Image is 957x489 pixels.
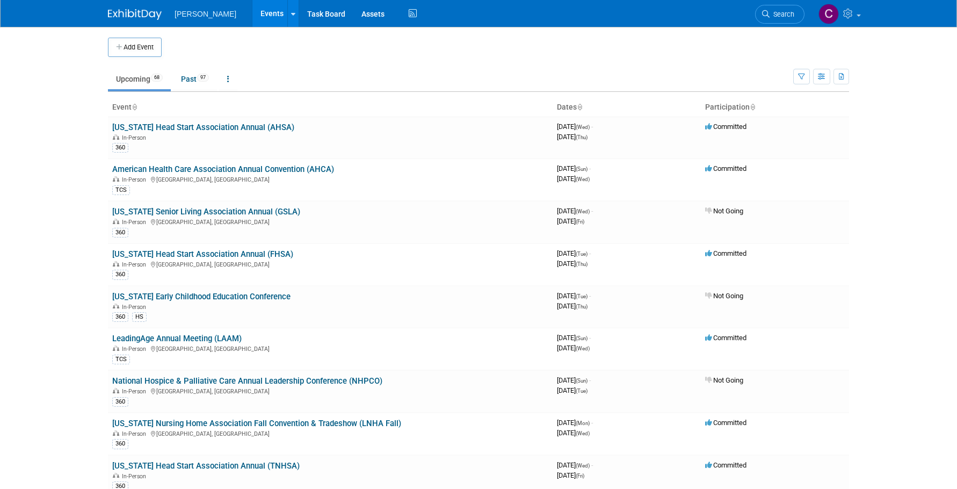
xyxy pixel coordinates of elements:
img: In-Person Event [113,346,119,351]
div: 360 [112,439,128,449]
img: In-Person Event [113,304,119,309]
a: Search [755,5,804,24]
a: [US_STATE] Head Start Association Annual (AHSA) [112,123,294,132]
a: Sort by Event Name [132,103,137,111]
a: LeadingAge Annual Meeting (LAAM) [112,334,242,343]
span: [DATE] [557,292,591,300]
span: (Thu) [576,304,588,310]
th: Participation [701,98,849,117]
a: American Health Care Association Annual Convention (AHCA) [112,164,334,174]
span: (Sun) [576,335,588,341]
span: [DATE] [557,376,591,384]
span: 68 [151,74,163,82]
img: In-Person Event [113,176,119,182]
img: In-Person Event [113,473,119,478]
span: In-Person [122,219,149,226]
div: [GEOGRAPHIC_DATA], [GEOGRAPHIC_DATA] [112,260,548,268]
div: 360 [112,228,128,238]
div: [GEOGRAPHIC_DATA], [GEOGRAPHIC_DATA] [112,429,548,437]
a: Sort by Start Date [577,103,582,111]
span: (Wed) [576,208,590,214]
div: [GEOGRAPHIC_DATA], [GEOGRAPHIC_DATA] [112,344,548,353]
span: In-Person [122,176,149,183]
span: Committed [705,461,746,469]
span: [DATE] [557,429,590,437]
span: (Tue) [576,388,588,394]
img: In-Person Event [113,430,119,436]
div: [GEOGRAPHIC_DATA], [GEOGRAPHIC_DATA] [112,175,548,183]
a: [US_STATE] Head Start Association Annual (TNHSA) [112,461,300,471]
span: (Tue) [576,293,588,299]
span: In-Person [122,388,149,395]
a: Sort by Participation Type [750,103,755,111]
span: - [591,207,593,215]
img: ExhibitDay [108,9,162,20]
span: In-Person [122,261,149,268]
span: [DATE] [557,217,584,225]
span: Not Going [705,207,743,215]
a: National Hospice & Palliative Care Annual Leadership Conference (NHPCO) [112,376,382,386]
span: (Fri) [576,473,584,479]
div: 360 [112,143,128,153]
span: [DATE] [557,249,591,257]
th: Dates [553,98,701,117]
span: [DATE] [557,419,593,427]
span: (Wed) [576,176,590,182]
div: 360 [112,312,128,322]
div: 360 [112,397,128,407]
span: - [589,334,591,342]
span: - [591,123,593,131]
div: [GEOGRAPHIC_DATA], [GEOGRAPHIC_DATA] [112,217,548,226]
span: Committed [705,249,746,257]
span: - [589,164,591,172]
span: Not Going [705,292,743,300]
a: [US_STATE] Nursing Home Association Fall Convention & Tradeshow (LNHA Fall) [112,419,401,428]
span: [DATE] [557,133,588,141]
span: [DATE] [557,260,588,268]
span: (Mon) [576,420,590,426]
a: Past97 [173,69,217,89]
span: In-Person [122,304,149,311]
div: HS [132,312,147,322]
button: Add Event [108,38,162,57]
span: (Wed) [576,430,590,436]
span: (Wed) [576,463,590,469]
a: [US_STATE] Head Start Association Annual (FHSA) [112,249,293,259]
a: [US_STATE] Senior Living Association Annual (GSLA) [112,207,300,217]
span: [DATE] [557,334,591,342]
th: Event [108,98,553,117]
span: Committed [705,123,746,131]
span: - [591,419,593,427]
span: In-Person [122,134,149,141]
span: (Thu) [576,261,588,267]
img: In-Person Event [113,219,119,224]
div: TCS [112,185,130,195]
img: In-Person Event [113,388,119,393]
span: 97 [197,74,209,82]
span: - [589,376,591,384]
span: [DATE] [557,123,593,131]
span: [DATE] [557,461,593,469]
span: [DATE] [557,175,590,183]
img: Cushing Phillips [818,4,839,24]
span: In-Person [122,430,149,437]
span: Not Going [705,376,743,384]
span: (Tue) [576,251,588,257]
span: [DATE] [557,164,591,172]
a: [US_STATE] Early Childhood Education Conference [112,292,291,301]
span: [PERSON_NAME] [175,10,236,18]
span: - [589,292,591,300]
span: Committed [705,419,746,427]
div: 360 [112,270,128,279]
img: In-Person Event [113,134,119,140]
span: Committed [705,164,746,172]
span: In-Person [122,473,149,480]
span: - [591,461,593,469]
span: (Sun) [576,166,588,172]
img: In-Person Event [113,261,119,267]
div: [GEOGRAPHIC_DATA], [GEOGRAPHIC_DATA] [112,386,548,395]
span: Committed [705,334,746,342]
span: (Fri) [576,219,584,225]
span: - [589,249,591,257]
span: In-Person [122,346,149,353]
